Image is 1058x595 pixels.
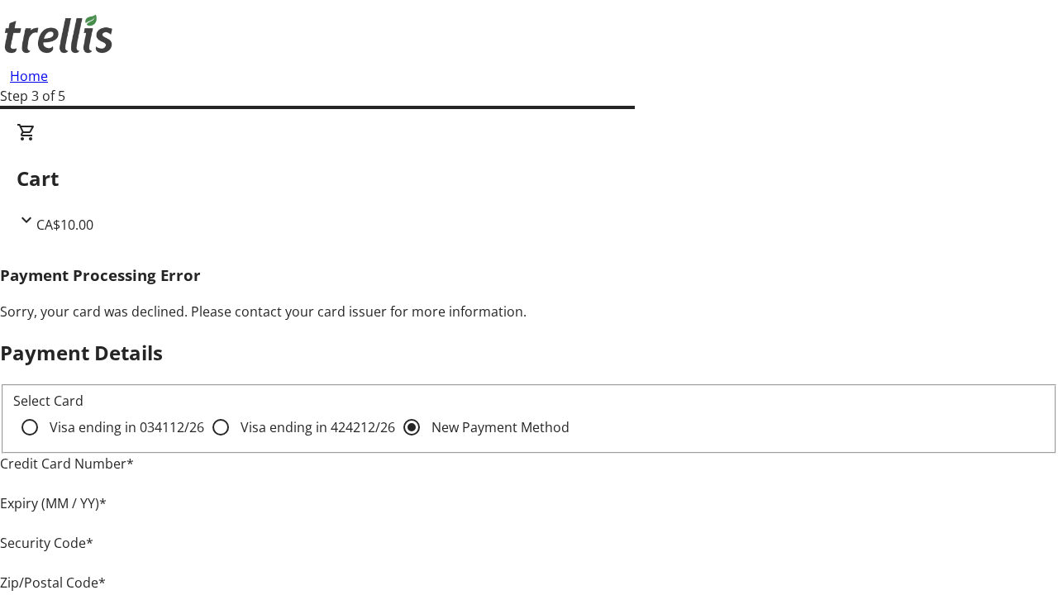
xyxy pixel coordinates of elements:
span: CA$10.00 [36,216,93,234]
span: Visa ending in 4242 [241,418,395,436]
div: Select Card [13,391,1045,411]
span: 12/26 [360,418,395,436]
h2: Cart [17,164,1041,193]
span: Visa ending in 0341 [50,418,204,436]
span: 12/26 [169,418,204,436]
label: New Payment Method [428,417,570,437]
div: CartCA$10.00 [17,122,1041,235]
